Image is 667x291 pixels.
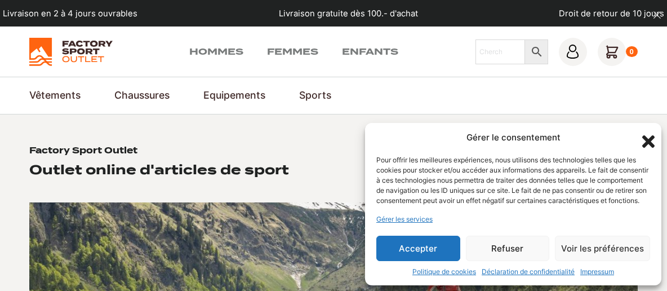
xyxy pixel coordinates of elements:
[29,145,137,156] h1: Factory Sport Outlet
[580,267,614,277] a: Impressum
[376,236,460,261] button: Accepter
[29,161,289,178] h2: Outlet online d'articles de sport
[482,267,575,277] a: Déclaration de confidentialité
[626,46,638,58] div: 0
[279,7,418,20] p: Livraison gratuite dès 100.- d'achat
[412,267,476,277] a: Politique de cookies
[299,88,331,103] a: Sports
[342,45,398,59] a: Enfants
[475,39,525,64] input: Chercher
[29,38,112,66] img: Factory Sport Outlet
[466,131,561,144] div: Gérer le consentement
[376,155,649,206] div: Pour offrir les meilleures expériences, nous utilisons des technologies telles que les cookies po...
[189,45,243,59] a: Hommes
[559,7,664,20] p: Droit de retour de 10 jours
[267,45,318,59] a: Femmes
[29,88,81,103] a: Vêtements
[376,214,433,224] a: Gérer les services
[114,88,170,103] a: Chaussures
[555,236,650,261] button: Voir les préférences
[639,132,650,143] div: Fermer la boîte de dialogue
[3,7,137,20] p: Livraison en 2 à 4 jours ouvrables
[466,236,550,261] button: Refuser
[203,88,265,103] a: Equipements
[647,6,667,25] button: dismiss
